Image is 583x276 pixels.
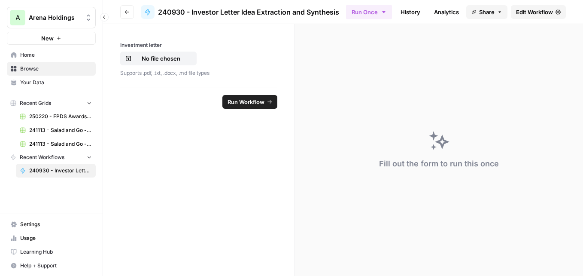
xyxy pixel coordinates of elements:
a: 241113 - Salad and Go - Comments analysis Grid (Test) [16,137,96,151]
a: 250220 - FPDS Awards.csv [16,110,96,123]
span: Help + Support [20,262,92,270]
span: 240930 - Investor Letter Idea Extraction and Synthesis [29,167,92,175]
a: Learning Hub [7,245,96,259]
span: A [15,12,20,23]
span: Run Workflow [228,98,264,106]
span: Settings [20,221,92,228]
span: Learning Hub [20,248,92,256]
a: 240930 - Investor Letter Idea Extraction and Synthesis [16,164,96,178]
span: Recent Workflows [20,153,64,161]
span: Usage [20,234,92,242]
label: Investment letter [120,41,277,49]
span: New [41,34,54,43]
span: 240930 - Investor Letter Idea Extraction and Synthesis [158,7,339,17]
a: Analytics [429,5,464,19]
button: No file chosen [120,52,197,65]
span: 250220 - FPDS Awards.csv [29,113,92,120]
a: 240930 - Investor Letter Idea Extraction and Synthesis [141,5,339,19]
a: Usage [7,231,96,245]
p: Supports .pdf, .txt, .docx, .md file types [120,69,277,77]
p: No file chosen [134,54,188,63]
span: Share [479,8,495,16]
button: Share [466,5,507,19]
a: Settings [7,218,96,231]
a: Home [7,48,96,62]
span: 241113 - Salad and Go - Comments analysis Grid (Test) [29,140,92,148]
a: Edit Workflow [511,5,566,19]
div: Fill out the form to run this once [379,158,499,170]
button: Run Workflow [222,95,277,109]
button: Workspace: Arena Holdings [7,7,96,28]
a: 241113 - Salad and Go - Comments analysis Grid (First 10K) [16,123,96,137]
span: Arena Holdings [29,13,81,22]
a: History [395,5,425,19]
span: Recent Grids [20,99,51,107]
span: Home [20,51,92,59]
span: Your Data [20,79,92,86]
span: Edit Workflow [516,8,553,16]
button: Recent Grids [7,97,96,110]
span: 241113 - Salad and Go - Comments analysis Grid (First 10K) [29,126,92,134]
span: Browse [20,65,92,73]
button: Help + Support [7,259,96,273]
button: New [7,32,96,45]
button: Run Once [346,5,392,19]
button: Recent Workflows [7,151,96,164]
a: Browse [7,62,96,76]
a: Your Data [7,76,96,89]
